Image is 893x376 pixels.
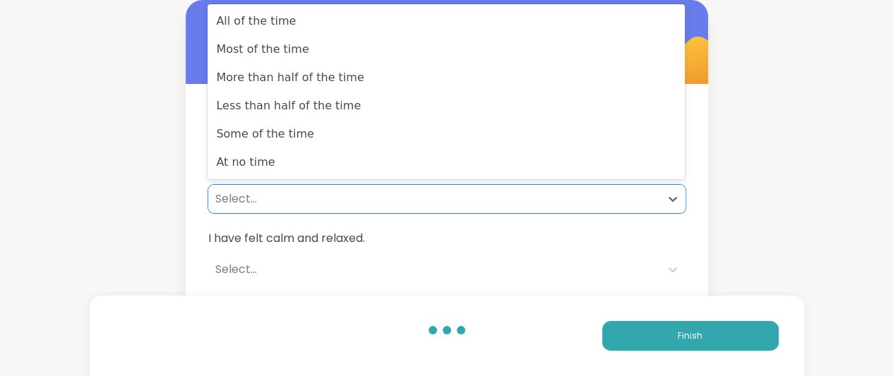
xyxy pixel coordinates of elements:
[208,230,685,247] span: I have felt calm and relaxed.
[208,120,685,148] div: Some of the time
[215,190,653,207] div: Select...
[208,148,685,176] div: At no time
[678,329,702,342] span: Finish
[208,7,685,35] div: All of the time
[602,321,779,351] button: Finish
[215,261,653,278] div: Select...
[208,35,685,63] div: Most of the time
[208,92,685,120] div: Less than half of the time
[208,63,685,92] div: More than half of the time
